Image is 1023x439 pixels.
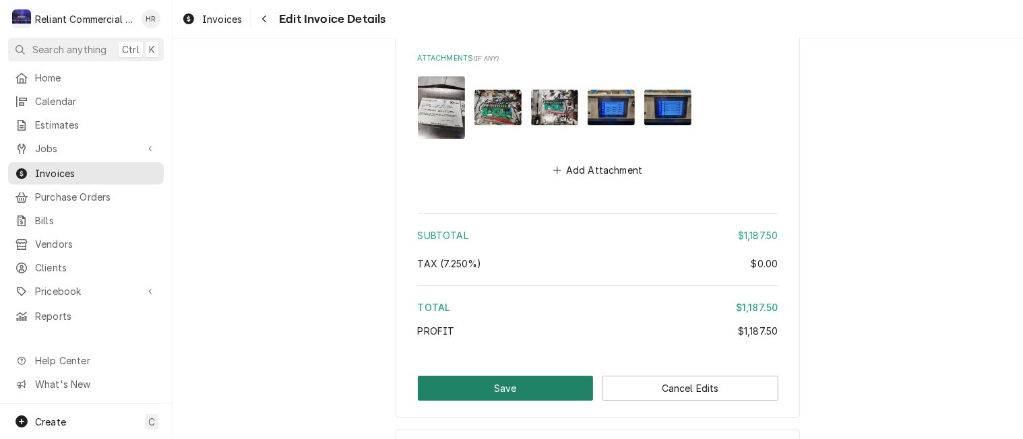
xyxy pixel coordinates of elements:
[418,376,594,401] button: Save
[35,141,137,156] span: Jobs
[122,42,139,57] span: Ctrl
[32,42,106,57] span: Search anything
[202,12,242,26] span: Invoices
[177,8,247,30] a: Invoices
[551,161,645,180] button: Add Attachment
[275,10,385,28] span: Edit Invoice Details
[8,349,164,372] a: Go to Help Center
[588,90,635,125] img: q71r3mLUQUySQ9ZvjKYd
[418,300,778,314] div: Total
[8,137,164,160] a: Go to Jobs
[418,258,482,269] span: Tax ( 7.250% )
[35,377,156,391] span: What's New
[12,9,31,28] div: Reliant Commercial Appliance Repair LLC's Avatar
[418,325,455,337] span: Profit
[35,353,156,368] span: Help Center
[531,90,578,125] img: eSgyKfoURfyadu6SEQav
[8,162,164,184] a: Invoices
[418,302,451,313] span: Total
[35,284,137,298] span: Pricebook
[473,55,499,62] span: ( if any )
[418,230,468,241] span: Subtotal
[418,324,778,338] div: Profit
[418,53,778,179] div: Attachments
[8,38,164,61] button: Search anythingCtrlK
[418,208,778,347] div: Amount Summary
[35,261,157,275] span: Clients
[418,76,465,139] img: J2CgxFYSrmXhUJIFutMi
[148,415,155,429] span: C
[418,376,778,401] div: Button Group
[149,42,155,57] span: K
[35,118,157,132] span: Estimates
[418,257,778,271] div: Tax
[602,376,778,401] button: Cancel Edits
[35,237,157,251] span: Vendors
[35,213,157,228] span: Bills
[8,90,164,112] a: Calendar
[35,190,157,204] span: Purchase Orders
[738,325,778,337] span: $1,187.50
[8,280,164,302] a: Go to Pricebook
[751,257,778,271] div: $0.00
[8,233,164,255] a: Vendors
[418,376,778,401] div: Button Group Row
[8,373,164,395] a: Go to What's New
[418,53,778,64] label: Attachments
[35,94,157,108] span: Calendar
[8,67,164,89] a: Home
[35,166,157,180] span: Invoices
[35,71,157,85] span: Home
[738,228,778,242] div: $1,187.50
[8,114,164,136] a: Estimates
[644,90,691,125] img: PGTvvkcS2CyCaKvTNSkQ
[35,416,66,428] span: Create
[8,305,164,327] a: Reports
[8,209,164,232] a: Bills
[12,9,31,28] div: R
[736,300,778,314] div: $1,187.50
[35,309,157,323] span: Reports
[8,257,164,279] a: Clients
[8,186,164,208] a: Purchase Orders
[142,9,160,28] div: Heath Reed's Avatar
[35,12,134,26] div: Reliant Commercial Appliance Repair LLC
[142,9,160,28] div: HR
[253,8,275,30] button: Navigate back
[418,228,778,242] div: Subtotal
[474,90,522,125] img: er5F03iyRBaj69d40DOb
